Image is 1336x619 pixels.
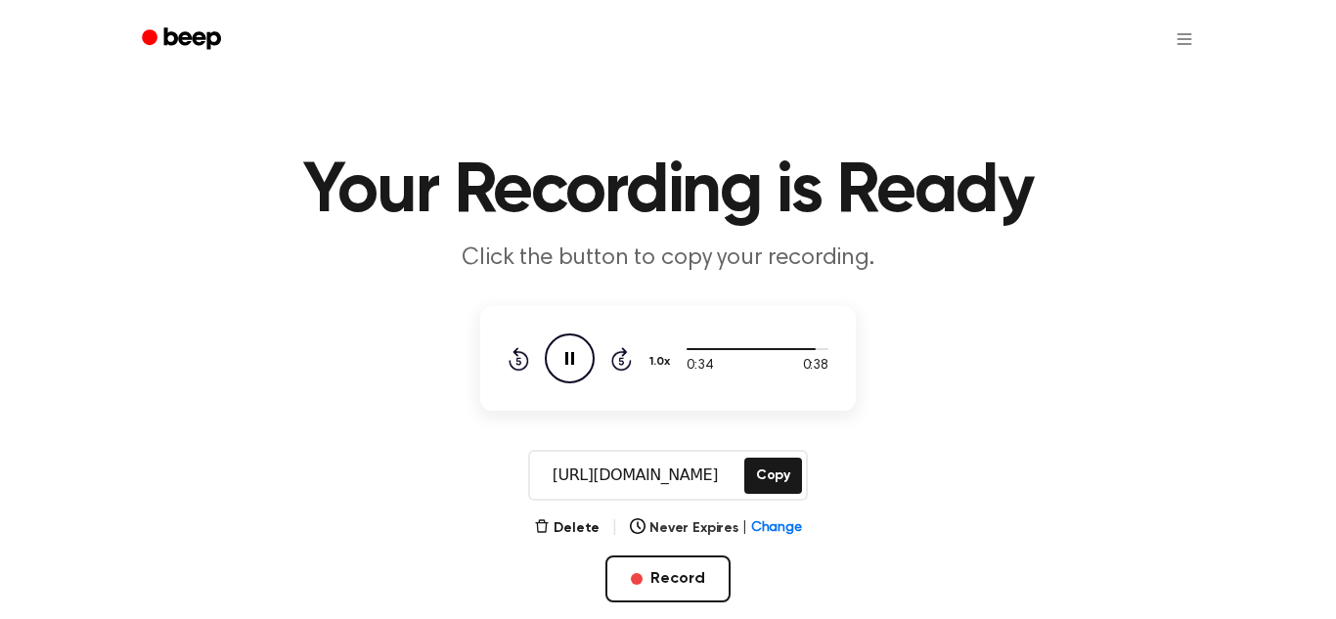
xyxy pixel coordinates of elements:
[647,345,677,378] button: 1.0x
[605,555,730,602] button: Record
[534,518,600,539] button: Delete
[803,356,828,376] span: 0:38
[292,243,1044,275] p: Click the button to copy your recording.
[611,516,618,540] span: |
[751,518,802,539] span: Change
[167,156,1169,227] h1: Your Recording is Ready
[742,518,747,539] span: |
[630,518,802,539] button: Never Expires|Change
[128,21,239,59] a: Beep
[744,458,802,494] button: Copy
[1161,16,1208,63] button: Open menu
[687,356,712,376] span: 0:34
